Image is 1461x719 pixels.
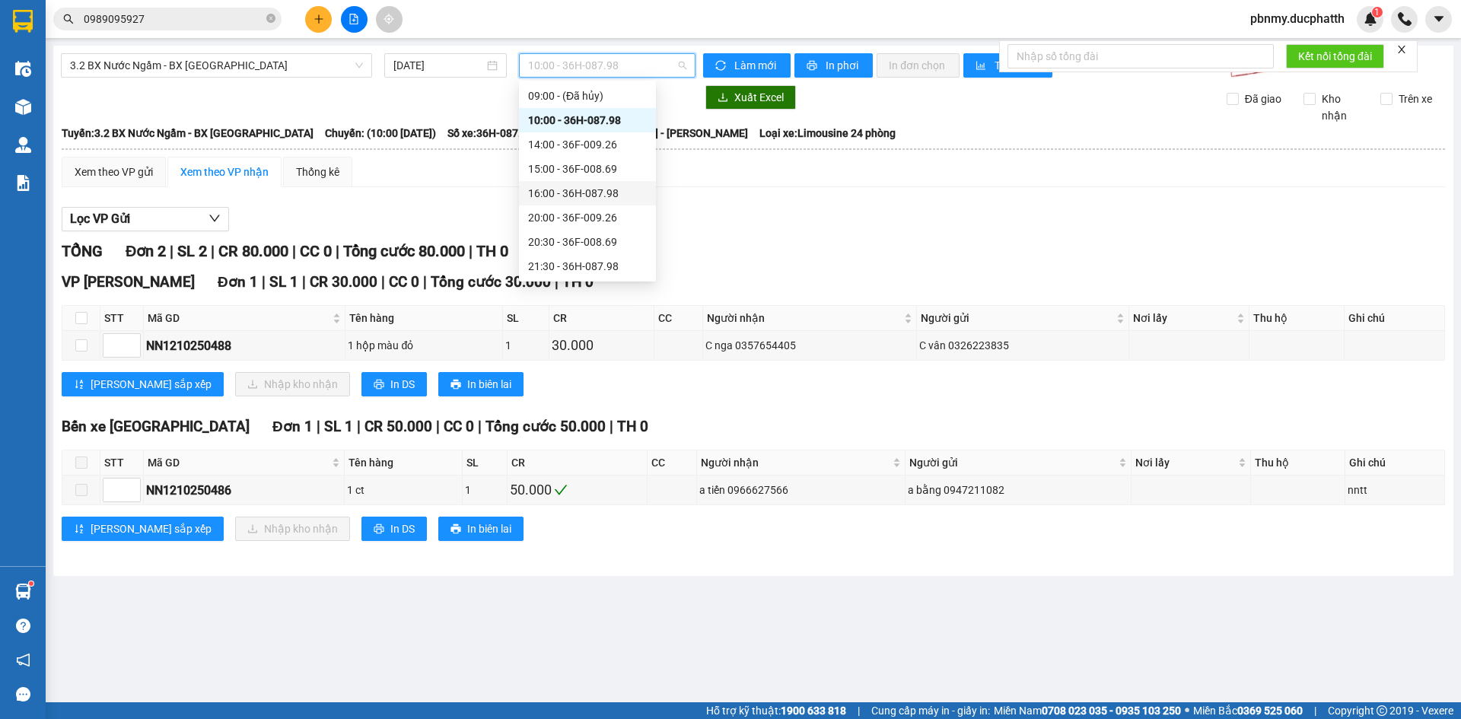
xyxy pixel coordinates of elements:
[705,85,796,110] button: downloadXuất Excel
[871,702,990,719] span: Cung cấp máy in - giấy in:
[528,161,647,177] div: 15:00 - 36F-008.69
[269,273,298,291] span: SL 1
[438,517,524,541] button: printerIn biên lai
[919,337,1126,354] div: C vân 0326223835
[343,242,465,260] span: Tổng cước 80.000
[235,517,350,541] button: downloadNhập kho nhận
[218,273,258,291] span: Đơn 1
[705,337,914,354] div: C nga 0357654405
[1345,306,1445,331] th: Ghi chú
[438,372,524,396] button: printerIn biên lai
[505,337,546,354] div: 1
[144,331,345,361] td: NN1210250488
[703,53,791,78] button: syncLàm mới
[324,418,353,435] span: SL 1
[63,14,74,24] span: search
[70,209,130,228] span: Lọc VP Gửi
[994,702,1181,719] span: Miền Nam
[302,273,306,291] span: |
[562,273,594,291] span: TH 0
[144,476,345,505] td: NN1210250486
[877,53,960,78] button: In đơn chọn
[325,125,436,142] span: Chuyến: (10:00 [DATE])
[476,242,508,260] span: TH 0
[467,376,511,393] span: In biên lai
[610,418,613,435] span: |
[706,702,846,719] span: Hỗ trợ kỹ thuật:
[707,310,901,326] span: Người nhận
[218,242,288,260] span: CR 80.000
[29,581,33,586] sup: 1
[1135,454,1235,471] span: Nơi lấy
[15,61,31,77] img: warehouse-icon
[15,584,31,600] img: warehouse-icon
[389,273,419,291] span: CC 0
[794,53,873,78] button: printerIn phơi
[148,454,329,471] span: Mã GD
[528,136,647,153] div: 14:00 - 36F-009.26
[463,450,508,476] th: SL
[1133,310,1233,326] span: Nơi lấy
[146,481,342,500] div: NN1210250486
[528,209,647,226] div: 20:00 - 36F-009.26
[16,687,30,702] span: message
[423,273,427,291] span: |
[91,376,212,393] span: [PERSON_NAME] sắp xếp
[317,418,320,435] span: |
[1238,9,1357,28] span: pbnmy.ducphatth
[444,418,474,435] span: CC 0
[1251,450,1345,476] th: Thu hộ
[374,523,384,536] span: printer
[1185,708,1189,714] span: ⚪️
[1249,306,1345,331] th: Thu hộ
[384,14,394,24] span: aim
[361,517,427,541] button: printerIn DS
[1398,12,1412,26] img: phone-icon
[74,523,84,536] span: sort-ascending
[1432,12,1446,26] span: caret-down
[381,273,385,291] span: |
[436,418,440,435] span: |
[208,212,221,224] span: down
[266,14,275,23] span: close-circle
[467,520,511,537] span: In biên lai
[300,242,332,260] span: CC 0
[364,418,432,435] span: CR 50.000
[465,482,505,498] div: 1
[1374,7,1380,17] span: 1
[62,372,224,396] button: sort-ascending[PERSON_NAME] sắp xếp
[701,454,890,471] span: Người nhận
[447,125,533,142] span: Số xe: 36H-087.98
[1316,91,1369,124] span: Kho nhận
[314,14,324,24] span: plus
[13,10,33,33] img: logo-vxr
[1193,702,1303,719] span: Miền Bắc
[347,482,460,498] div: 1 ct
[75,164,153,180] div: Xem theo VP gửi
[100,450,144,476] th: STT
[552,335,651,356] div: 30.000
[15,175,31,191] img: solution-icon
[654,306,704,331] th: CC
[648,450,696,476] th: CC
[390,376,415,393] span: In DS
[262,273,266,291] span: |
[235,372,350,396] button: downloadNhập kho nhận
[508,450,648,476] th: CR
[126,242,166,260] span: Đơn 2
[74,379,84,391] span: sort-ascending
[826,57,861,74] span: In phơi
[1314,702,1316,719] span: |
[62,127,314,139] b: Tuyến: 3.2 BX Nước Ngầm - BX [GEOGRAPHIC_DATA]
[617,418,648,435] span: TH 0
[15,137,31,153] img: warehouse-icon
[549,306,654,331] th: CR
[1042,705,1181,717] strong: 0708 023 035 - 0935 103 250
[272,418,313,435] span: Đơn 1
[528,258,647,275] div: 21:30 - 36H-087.98
[715,60,728,72] span: sync
[555,273,559,291] span: |
[16,619,30,633] span: question-circle
[528,234,647,250] div: 20:30 - 36F-008.69
[1237,705,1303,717] strong: 0369 525 060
